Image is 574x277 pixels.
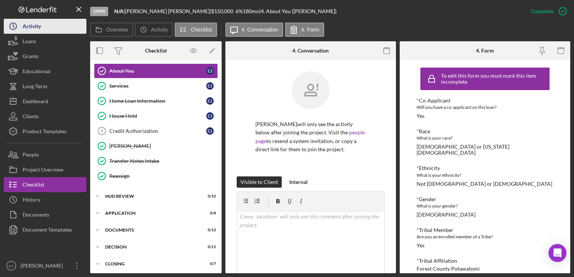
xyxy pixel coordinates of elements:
[90,7,108,16] div: Open
[4,177,86,192] button: Checklist
[4,64,86,79] button: Educational
[240,176,278,188] div: Visible to Client
[225,23,283,37] button: 4. Conversation
[4,162,86,177] button: Project Overview
[23,222,72,239] div: Document Templates
[19,258,68,275] div: [PERSON_NAME]
[23,49,38,66] div: Grants
[106,27,128,33] label: Overview
[109,98,206,104] div: Home Loan Information
[243,8,259,14] div: 180 mo
[4,19,86,34] button: Activity
[289,176,308,188] div: Internal
[417,242,424,248] div: Yes
[259,8,337,14] div: | 4. About You ([PERSON_NAME])
[285,23,324,37] button: 4. Form
[105,262,197,266] div: Closing
[94,108,218,123] a: House HoldCJ
[109,68,206,74] div: About You
[125,8,211,14] div: [PERSON_NAME] [PERSON_NAME] |
[417,104,553,111] div: Will you have a co-applicant on this loan?
[94,169,218,184] a: Reassign
[4,147,86,162] a: People
[23,19,41,36] div: Activity
[202,262,216,266] div: 0 / 7
[202,245,216,249] div: 0 / 11
[109,83,206,89] div: Services
[417,258,553,264] div: *Tribal Affiliation
[23,177,44,194] div: Checklist
[441,73,547,85] div: To edit this form you must mark this item incomplete
[114,8,125,14] div: |
[417,212,476,218] div: [DEMOGRAPHIC_DATA]
[114,8,124,14] b: N/A
[417,196,553,202] div: *Gender
[255,120,366,154] p: [PERSON_NAME] will only see the activity below after joining the project. Visit the to resend a s...
[94,78,218,93] a: ServicesCJ
[417,233,553,241] div: Are you an enrolled member of a Tribe?
[417,172,553,179] div: What is your ethnicity?
[417,266,480,272] div: Forest County Potawatomi
[105,194,197,199] div: HUD Review
[202,211,216,215] div: 0 / 8
[175,23,217,37] button: Checklist
[476,48,494,54] div: 4. Form
[206,67,214,75] div: C J
[23,64,50,81] div: Educational
[4,79,86,94] button: Long-Term
[531,4,553,19] div: Complete
[4,94,86,109] button: Dashboard
[23,79,47,96] div: Long-Term
[23,34,36,51] div: Loans
[417,202,553,210] div: What is your gender?
[523,4,570,19] button: Complete
[23,147,39,164] div: People
[4,258,86,273] button: KC[PERSON_NAME]
[109,113,206,119] div: House Hold
[285,176,311,188] button: Internal
[4,222,86,237] button: Document Templates
[23,162,63,179] div: Project Overview
[94,123,218,138] a: 8Credit AuthorizationCJ
[145,48,167,54] div: Checklist
[105,245,197,249] div: Decision
[109,128,206,134] div: Credit Authorization
[292,48,329,54] div: 4. Conversation
[417,165,553,171] div: *Ethnicity
[242,27,278,33] label: 4. Conversation
[4,207,86,222] button: Documents
[301,27,319,33] label: 4. Form
[9,264,14,268] text: KC
[151,27,168,33] label: Activity
[206,82,214,90] div: C J
[109,173,218,179] div: Reassign
[94,63,218,78] a: About YouCJ
[236,8,243,14] div: 6 %
[4,34,86,49] a: Loans
[135,23,172,37] button: Activity
[211,8,233,14] span: $150,000
[90,23,133,37] button: Overview
[23,192,40,209] div: History
[202,228,216,232] div: 0 / 12
[23,124,66,141] div: Product Templates
[4,109,86,124] button: Clients
[4,192,86,207] button: History
[109,143,218,149] div: [PERSON_NAME]
[94,138,218,154] a: [PERSON_NAME]
[4,124,86,139] button: Product Templates
[101,129,103,133] tspan: 8
[94,154,218,169] a: Transfer Notes Intake
[417,98,553,104] div: *Co-Applicant
[417,134,553,142] div: What is your race?
[105,228,197,232] div: Documents
[23,207,49,224] div: Documents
